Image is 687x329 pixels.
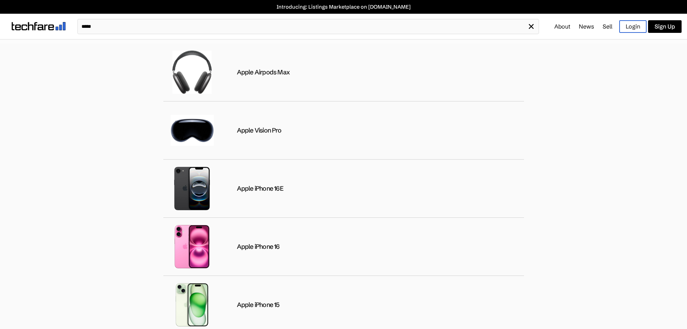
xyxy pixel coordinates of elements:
[4,4,683,10] a: Introducing: Listings Marketplace on [DOMAIN_NAME]
[237,126,281,135] div: Apple Vision Pro
[194,40,220,54] a: Galaxy
[12,22,66,30] img: techfare logo
[619,20,647,33] a: Login
[554,23,570,30] a: About
[171,283,214,326] img: public
[171,225,214,268] img: public
[381,40,402,54] a: Xbox
[580,40,600,54] a: Pixel
[171,51,214,94] img: public
[603,23,612,30] a: Sell
[171,167,214,210] img: public
[17,40,57,54] a: Live Listings
[579,23,594,30] a: News
[237,301,279,309] div: Apple iPhone 15
[528,21,535,32] span: ✕
[251,40,282,54] a: Nintendo
[237,185,283,193] div: Apple iPhone 16E
[88,40,114,54] a: iPhone
[145,40,163,54] a: iPad
[171,109,214,152] img: public
[313,40,351,54] a: PlayStation
[433,40,477,54] a: Virtual Reality
[630,40,670,54] a: Market Data
[648,20,682,33] a: Sign Up
[237,68,290,77] div: Apple Airpods Max
[508,40,549,54] a: Headphones
[237,243,280,251] div: Apple iPhone 16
